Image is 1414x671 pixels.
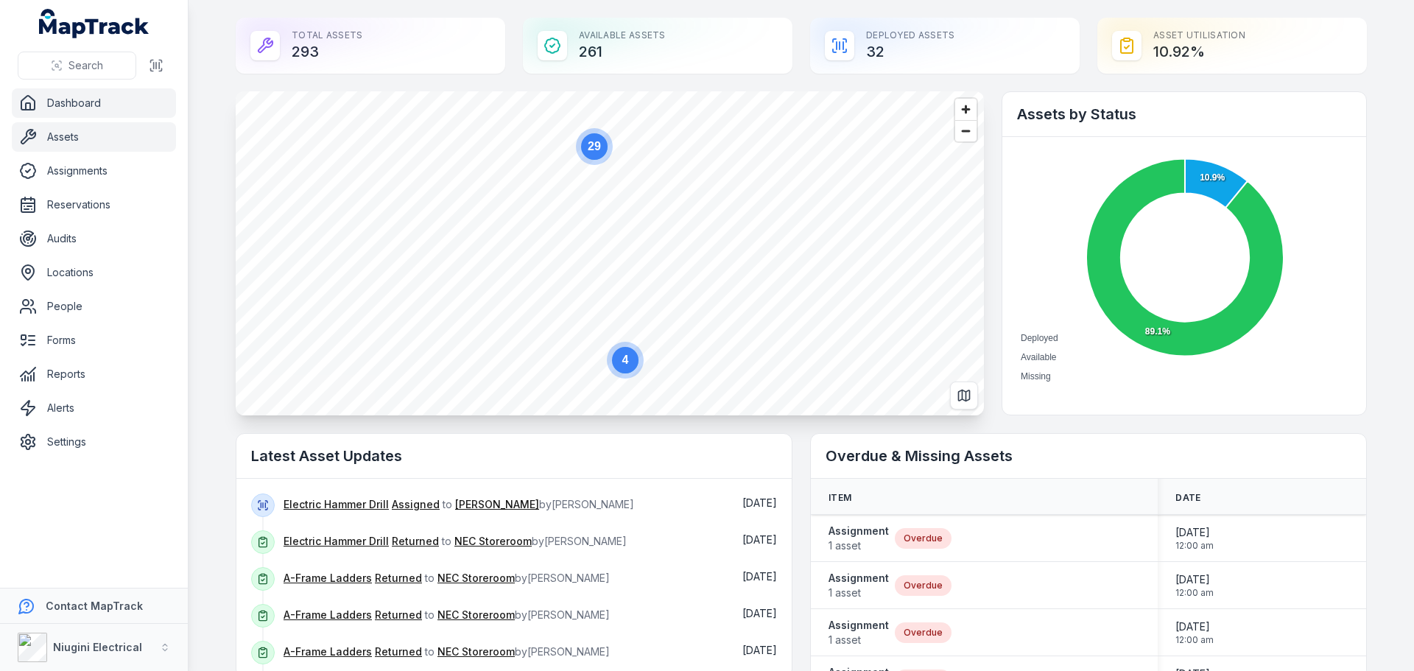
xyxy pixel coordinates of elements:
[1175,492,1200,504] span: Date
[392,534,439,549] a: Returned
[46,600,143,612] strong: Contact MapTrack
[284,535,627,547] span: to by [PERSON_NAME]
[437,644,515,659] a: NEC Storeroom
[829,571,889,586] strong: Assignment
[742,496,777,509] span: [DATE]
[955,99,977,120] button: Zoom in
[895,528,952,549] div: Overdue
[1175,525,1214,540] span: [DATE]
[12,224,176,253] a: Audits
[742,607,777,619] span: [DATE]
[284,498,634,510] span: to by [PERSON_NAME]
[829,618,889,633] strong: Assignment
[284,534,389,549] a: Electric Hammer Drill
[12,156,176,186] a: Assignments
[742,533,777,546] span: [DATE]
[829,492,851,504] span: Item
[829,618,889,647] a: Assignment1 asset
[955,120,977,141] button: Zoom out
[12,190,176,219] a: Reservations
[437,608,515,622] a: NEC Storeroom
[12,427,176,457] a: Settings
[950,382,978,410] button: Switch to Map View
[375,571,422,586] a: Returned
[1021,371,1051,382] span: Missing
[455,497,539,512] a: [PERSON_NAME]
[12,88,176,118] a: Dashboard
[251,446,777,466] h2: Latest Asset Updates
[895,575,952,596] div: Overdue
[284,497,389,512] a: Electric Hammer Drill
[12,326,176,355] a: Forms
[1175,572,1214,587] span: [DATE]
[236,91,984,415] canvas: Map
[742,533,777,546] time: 8/25/2025, 10:13:30 AM
[68,58,103,73] span: Search
[1175,572,1214,599] time: 4/30/2025, 12:00:00 AM
[284,571,372,586] a: A-Frame Ladders
[1021,333,1058,343] span: Deployed
[284,608,610,621] span: to by [PERSON_NAME]
[829,586,889,600] span: 1 asset
[1021,352,1056,362] span: Available
[829,571,889,600] a: Assignment1 asset
[375,644,422,659] a: Returned
[742,644,777,656] span: [DATE]
[284,608,372,622] a: A-Frame Ladders
[454,534,532,549] a: NEC Storeroom
[375,608,422,622] a: Returned
[742,570,777,583] span: [DATE]
[1175,619,1214,634] span: [DATE]
[12,122,176,152] a: Assets
[18,52,136,80] button: Search
[1175,540,1214,552] span: 12:00 am
[588,140,601,152] text: 29
[12,393,176,423] a: Alerts
[1175,619,1214,646] time: 4/30/2025, 12:00:00 AM
[742,607,777,619] time: 8/25/2025, 9:34:14 AM
[12,359,176,389] a: Reports
[1017,104,1351,124] h2: Assets by Status
[1175,634,1214,646] span: 12:00 am
[1175,525,1214,552] time: 4/30/2025, 12:00:00 AM
[39,9,150,38] a: MapTrack
[829,524,889,553] a: Assignment1 asset
[284,572,610,584] span: to by [PERSON_NAME]
[12,258,176,287] a: Locations
[742,496,777,509] time: 8/25/2025, 10:15:56 AM
[895,622,952,643] div: Overdue
[1175,587,1214,599] span: 12:00 am
[829,633,889,647] span: 1 asset
[829,524,889,538] strong: Assignment
[742,570,777,583] time: 8/25/2025, 9:35:40 AM
[622,354,629,366] text: 4
[742,644,777,656] time: 8/25/2025, 9:33:52 AM
[53,641,142,653] strong: Niugini Electrical
[284,644,372,659] a: A-Frame Ladders
[829,538,889,553] span: 1 asset
[392,497,440,512] a: Assigned
[12,292,176,321] a: People
[437,571,515,586] a: NEC Storeroom
[284,645,610,658] span: to by [PERSON_NAME]
[826,446,1351,466] h2: Overdue & Missing Assets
